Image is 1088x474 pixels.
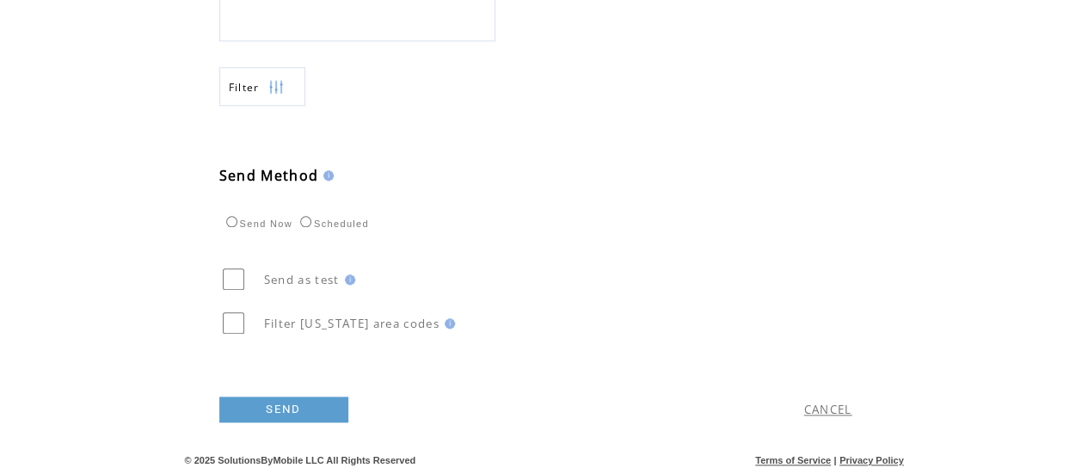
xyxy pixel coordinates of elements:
span: Filter [US_STATE] area codes [264,316,440,331]
a: Filter [219,67,305,106]
span: Send Method [219,166,319,185]
label: Scheduled [296,219,369,229]
a: CANCEL [804,402,852,417]
span: © 2025 SolutionsByMobile LLC All Rights Reserved [185,455,416,465]
input: Send Now [226,216,237,227]
img: help.gif [340,274,355,285]
label: Send Now [222,219,292,229]
img: help.gif [318,170,334,181]
span: | [833,455,836,465]
img: help.gif [440,318,455,329]
span: Show filters [229,80,260,95]
a: SEND [219,397,348,422]
img: filters.png [268,68,284,107]
input: Scheduled [300,216,311,227]
a: Terms of Service [755,455,831,465]
a: Privacy Policy [839,455,904,465]
span: Send as test [264,272,340,287]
